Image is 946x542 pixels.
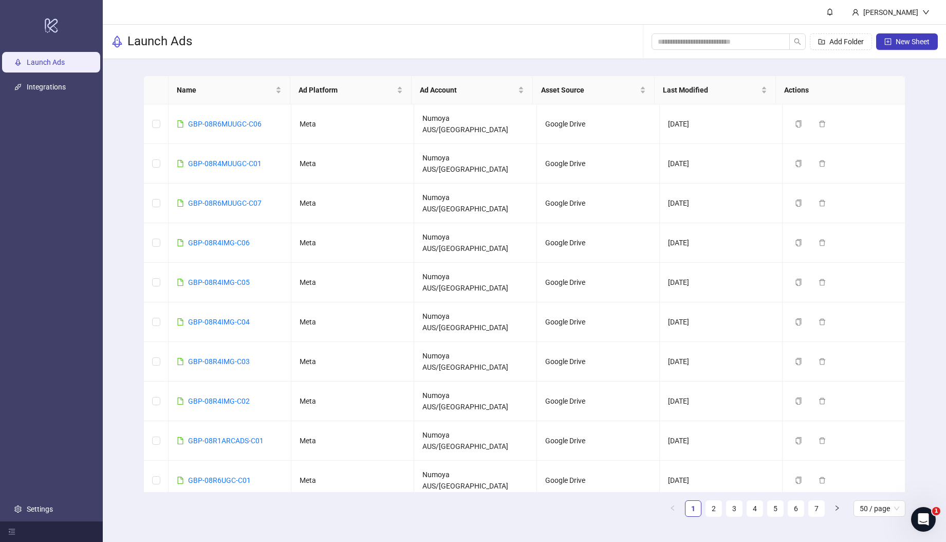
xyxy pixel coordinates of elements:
li: 2 [706,500,722,517]
a: 7 [809,501,824,516]
td: Meta [291,342,414,382]
td: Numoya AUS/[GEOGRAPHIC_DATA] [414,104,537,144]
a: 1 [685,501,701,516]
td: Numoya AUS/[GEOGRAPHIC_DATA] [414,342,537,382]
span: Name [177,84,273,96]
span: delete [819,398,826,405]
a: GBP-08R6MUUGC-C07 [188,199,262,207]
li: 7 [808,500,825,517]
span: left [670,505,676,511]
span: bell [826,8,833,15]
td: Google Drive [537,184,660,223]
li: Next Page [829,500,845,517]
span: folder-add [818,38,825,45]
td: Numoya AUS/[GEOGRAPHIC_DATA] [414,302,537,342]
span: Ad Account [420,84,516,96]
a: GBP-08R6MUUGC-C06 [188,120,262,128]
span: 1 [932,507,940,515]
span: copy [795,160,802,167]
td: Numoya AUS/[GEOGRAPHIC_DATA] [414,461,537,500]
span: delete [819,437,826,444]
th: Ad Platform [290,76,412,104]
td: Numoya AUS/[GEOGRAPHIC_DATA] [414,184,537,223]
td: Google Drive [537,263,660,302]
span: plus-square [884,38,892,45]
td: [DATE] [660,461,783,500]
span: down [922,9,930,16]
span: copy [795,437,802,444]
td: Meta [291,223,414,263]
th: Name [169,76,290,104]
td: [DATE] [660,302,783,342]
td: Numoya AUS/[GEOGRAPHIC_DATA] [414,263,537,302]
a: GBP-08R6UGC-C01 [188,476,251,484]
td: Meta [291,144,414,184]
td: [DATE] [660,144,783,184]
li: 5 [767,500,784,517]
span: copy [795,279,802,286]
span: file [177,437,184,444]
span: file [177,160,184,167]
td: [DATE] [660,184,783,223]
span: delete [819,477,826,484]
button: New Sheet [876,33,938,50]
a: GBP-08R4MUUGC-C01 [188,159,262,168]
span: Add Folder [829,38,864,46]
td: Google Drive [537,421,660,461]
th: Actions [776,76,898,104]
th: Ad Account [412,76,533,104]
span: Ad Platform [299,84,395,96]
li: 3 [726,500,743,517]
a: Settings [27,505,53,513]
span: 50 / page [860,501,899,516]
td: [DATE] [660,421,783,461]
a: 2 [706,501,721,516]
span: copy [795,398,802,405]
span: file [177,477,184,484]
a: Integrations [27,83,66,92]
span: file [177,200,184,207]
span: file [177,358,184,365]
iframe: Intercom live chat [911,507,936,532]
a: GBP-08R4IMG-C04 [188,318,250,326]
a: GBP-08R4IMG-C06 [188,239,250,247]
td: Google Drive [537,382,660,421]
a: 4 [747,501,763,516]
li: Previous Page [664,500,681,517]
a: Launch Ads [27,59,65,67]
td: [DATE] [660,342,783,382]
td: Meta [291,302,414,342]
span: copy [795,477,802,484]
td: Numoya AUS/[GEOGRAPHIC_DATA] [414,144,537,184]
span: file [177,279,184,286]
button: Add Folder [810,33,872,50]
a: GBP-08R4IMG-C02 [188,397,250,405]
td: Google Drive [537,223,660,263]
td: Numoya AUS/[GEOGRAPHIC_DATA] [414,223,537,263]
span: New Sheet [896,38,930,46]
td: Google Drive [537,302,660,342]
li: 6 [788,500,804,517]
a: GBP-08R4IMG-C05 [188,278,250,286]
td: Numoya AUS/[GEOGRAPHIC_DATA] [414,382,537,421]
td: Meta [291,382,414,421]
li: 4 [747,500,763,517]
span: file [177,318,184,326]
td: Meta [291,461,414,500]
td: Google Drive [537,104,660,144]
span: delete [819,318,826,326]
div: [PERSON_NAME] [859,7,922,18]
a: 5 [768,501,783,516]
td: [DATE] [660,263,783,302]
span: search [794,38,801,45]
div: Page Size [854,500,905,517]
a: GBP-08R4IMG-C03 [188,357,250,366]
span: Asset Source [541,84,637,96]
span: copy [795,358,802,365]
span: right [834,505,840,511]
td: Google Drive [537,342,660,382]
td: Google Drive [537,144,660,184]
span: user [852,9,859,16]
td: Meta [291,263,414,302]
li: 1 [685,500,701,517]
